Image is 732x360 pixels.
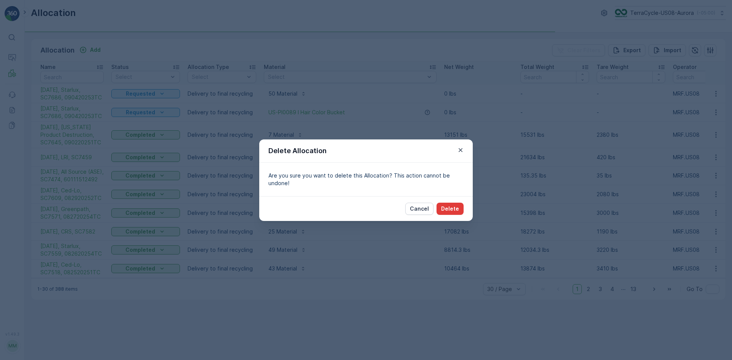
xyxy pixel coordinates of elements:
button: Cancel [405,203,433,215]
p: Are you sure you want to delete this Allocation? This action cannot be undone! [268,172,464,187]
p: Cancel [410,205,429,213]
p: Delete [441,205,459,213]
p: Delete Allocation [268,146,327,156]
button: Delete [437,203,464,215]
